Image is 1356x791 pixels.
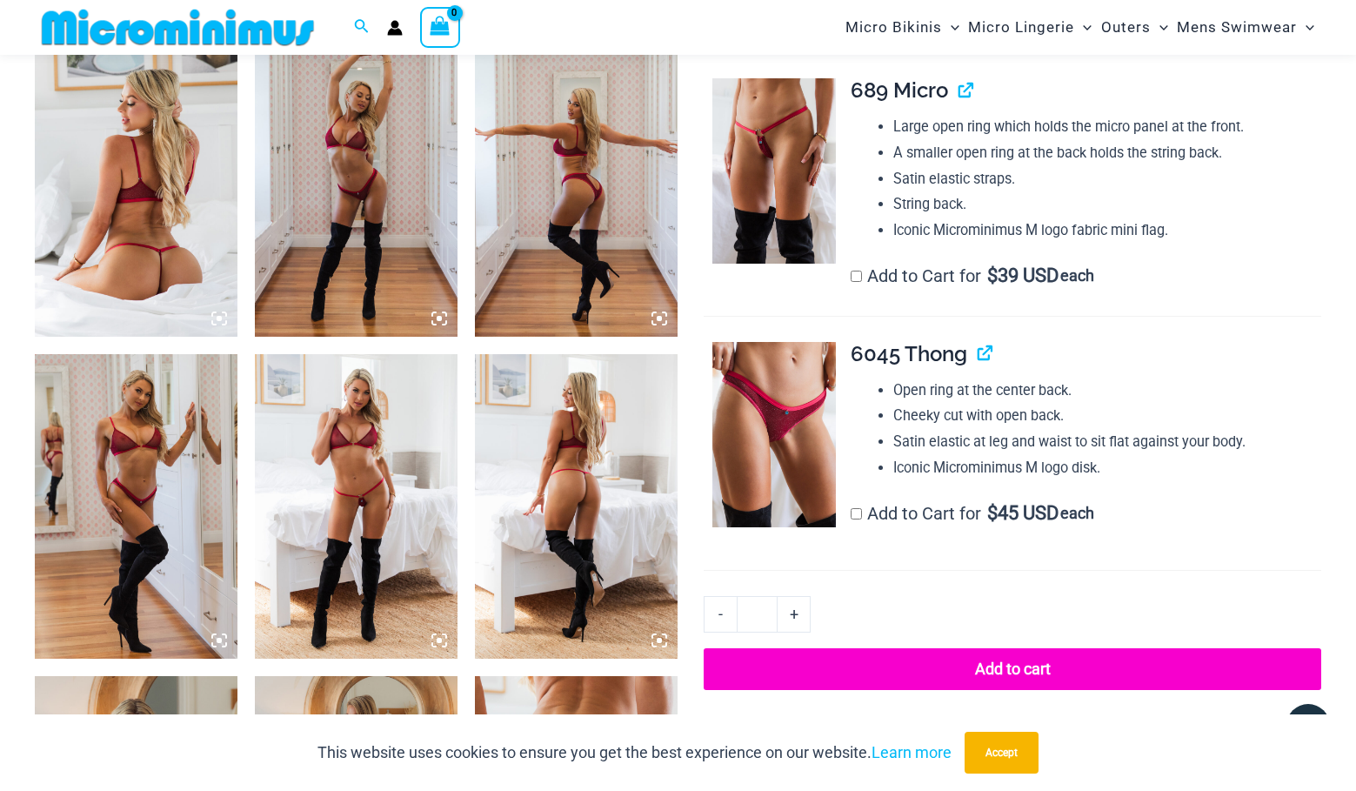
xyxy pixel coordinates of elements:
[893,378,1321,404] li: Open ring at the center back.
[1151,5,1168,50] span: Menu Toggle
[778,596,811,633] a: +
[704,648,1321,690] button: Add to cart
[893,218,1321,244] li: Iconic Microminimus M logo fabric mini flag.
[1097,5,1172,50] a: OutersMenu ToggleMenu Toggle
[838,3,1321,52] nav: Site Navigation
[893,140,1321,166] li: A smaller open ring at the back holds the string back.
[1297,5,1314,50] span: Menu Toggle
[851,503,1094,524] label: Add to Cart for
[35,8,321,47] img: MM SHOP LOGO FLAT
[893,114,1321,140] li: Large open ring which holds the micro panel at the front.
[851,508,862,520] input: Add to Cart for$45 USD each
[712,342,836,527] img: Guilty Pleasures Red 6045 Thong
[987,505,1059,522] span: 45 USD
[35,33,237,338] img: Guilty Pleasures Red 1045 Bra 689 Micro
[893,429,1321,455] li: Satin elastic at leg and waist to sit flat against your body.
[841,5,964,50] a: Micro BikinisMenu ToggleMenu Toggle
[420,7,460,47] a: View Shopping Cart, empty
[893,166,1321,192] li: Satin elastic straps.
[851,341,967,366] span: 6045 Thong
[712,78,836,264] img: Guilty Pleasures Red 689 Micro
[987,265,998,286] span: $
[851,271,862,282] input: Add to Cart for$39 USD each
[475,354,678,659] img: Guilty Pleasures Red 1045 Bra 689 Micro
[845,5,942,50] span: Micro Bikinis
[987,502,998,524] span: $
[704,596,737,633] a: -
[255,354,458,659] img: Guilty Pleasures Red 1045 Bra 689 Micro
[1060,505,1094,522] span: each
[1101,5,1151,50] span: Outers
[475,33,678,338] img: Guilty Pleasures Red 1045 Bra 6045 Thong
[893,455,1321,481] li: Iconic Microminimus M logo disk.
[387,20,403,36] a: Account icon link
[737,596,778,633] input: Product quantity
[893,191,1321,218] li: String back.
[1060,267,1094,285] span: each
[354,17,370,38] a: Search icon link
[851,77,948,103] span: 689 Micro
[317,740,952,766] p: This website uses cookies to ensure you get the best experience on our website.
[964,5,1096,50] a: Micro LingerieMenu ToggleMenu Toggle
[851,265,1094,286] label: Add to Cart for
[965,732,1039,774] button: Accept
[1172,5,1319,50] a: Mens SwimwearMenu ToggleMenu Toggle
[893,403,1321,429] li: Cheeky cut with open back.
[942,5,959,50] span: Menu Toggle
[1177,5,1297,50] span: Mens Swimwear
[1074,5,1092,50] span: Menu Toggle
[35,354,237,659] img: Guilty Pleasures Red 1045 Bra 6045 Thong
[872,743,952,761] a: Learn more
[968,5,1074,50] span: Micro Lingerie
[255,33,458,338] img: Guilty Pleasures Red 1045 Bra 6045 Thong
[987,267,1059,285] span: 39 USD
